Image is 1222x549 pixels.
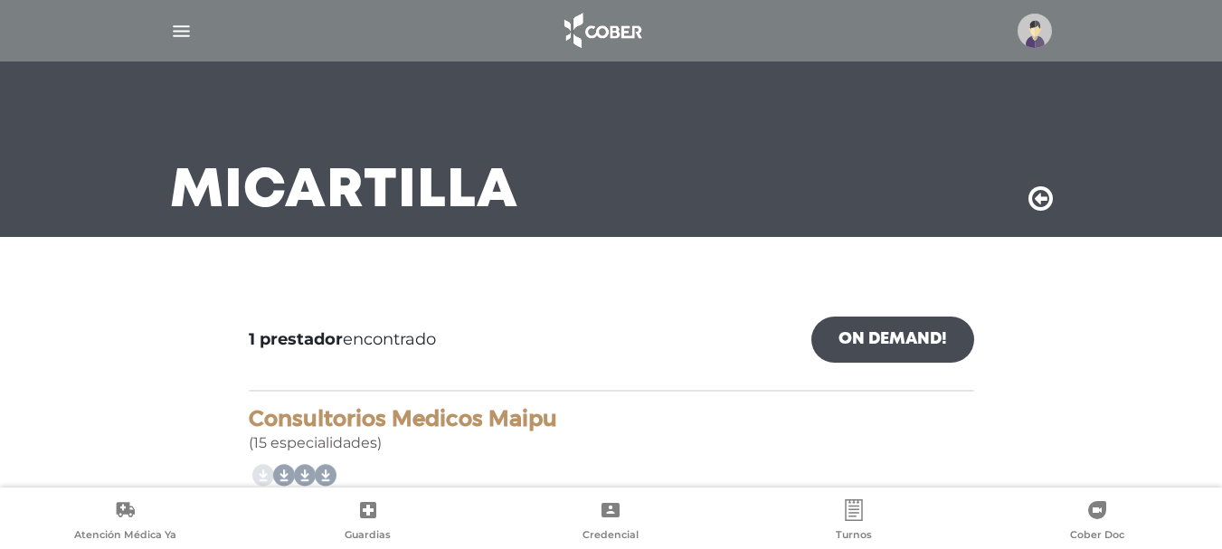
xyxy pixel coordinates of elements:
[489,499,733,545] a: Credencial
[1018,14,1052,48] img: profile-placeholder.svg
[249,329,343,349] b: 1 prestador
[1070,528,1124,544] span: Cober Doc
[249,406,974,432] h4: Consultorios Medicos Maipu
[247,499,490,545] a: Guardias
[554,9,649,52] img: logo_cober_home-white.png
[4,499,247,545] a: Atención Médica Ya
[583,528,639,544] span: Credencial
[345,528,391,544] span: Guardias
[836,528,872,544] span: Turnos
[975,499,1218,545] a: Cober Doc
[733,499,976,545] a: Turnos
[170,20,193,43] img: Cober_menu-lines-white.svg
[74,528,176,544] span: Atención Médica Ya
[249,406,974,454] div: (15 especialidades)
[811,317,974,363] a: On Demand!
[249,327,436,352] span: encontrado
[170,168,518,215] h3: Mi Cartilla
